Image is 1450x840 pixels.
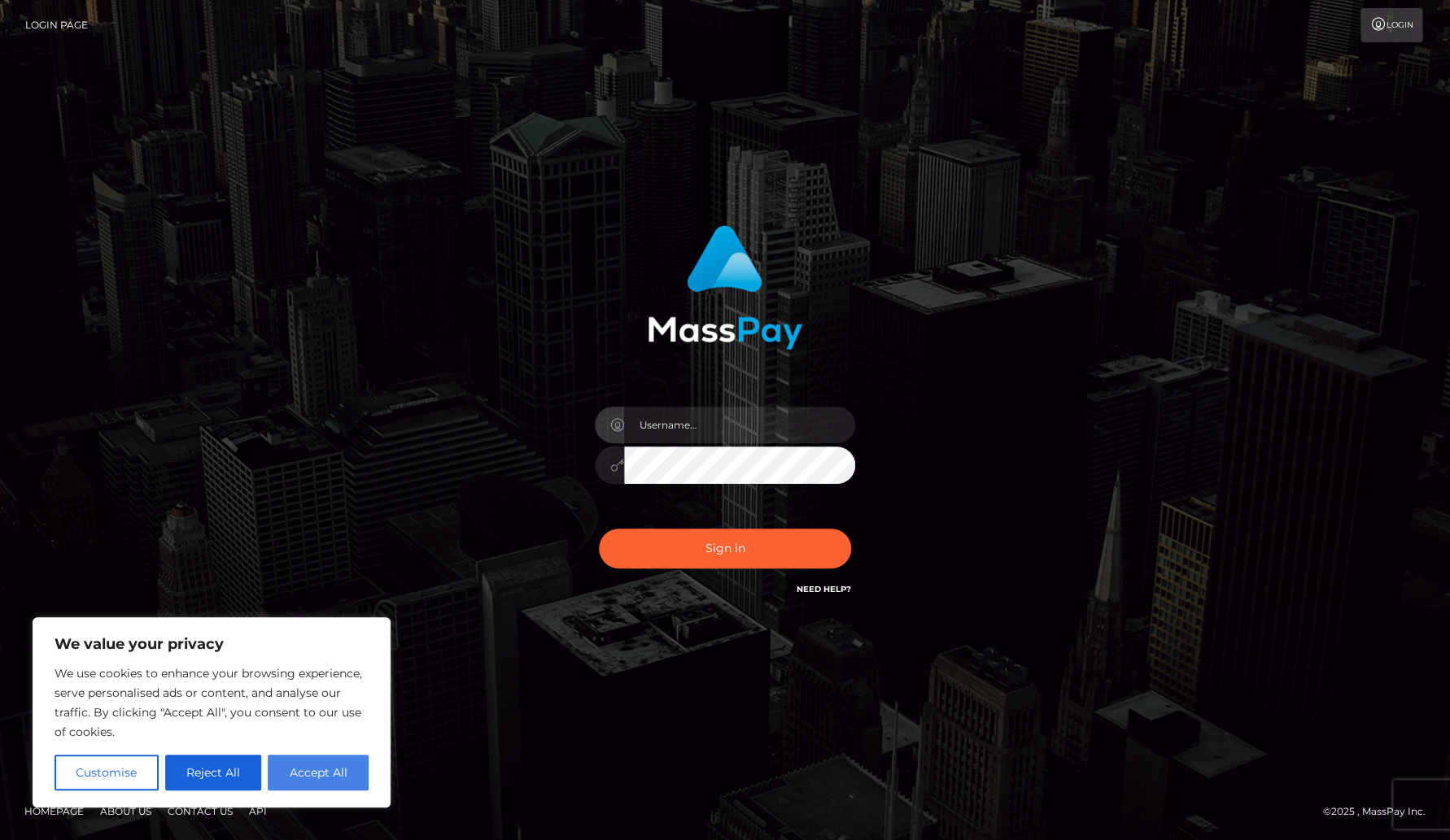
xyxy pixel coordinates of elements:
[55,755,159,790] button: Customise
[55,664,369,742] p: We use cookies to enhance your browsing experience, serve personalised ads or content, and analys...
[25,8,88,42] a: Login Page
[599,529,851,568] button: Sign in
[1360,8,1422,42] a: Login
[161,799,239,824] a: Contact Us
[242,799,273,824] a: API
[1323,803,1438,820] div: © 2025 , MassPay Inc.
[268,755,369,790] button: Accept All
[624,407,855,443] input: Username...
[797,584,851,594] a: Need Help?
[648,225,802,350] img: MassPay Login
[33,617,391,807] div: We value your privacy
[165,755,262,790] button: Reject All
[18,799,90,824] a: Homepage
[94,799,158,824] a: About Us
[55,634,369,654] p: We value your privacy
